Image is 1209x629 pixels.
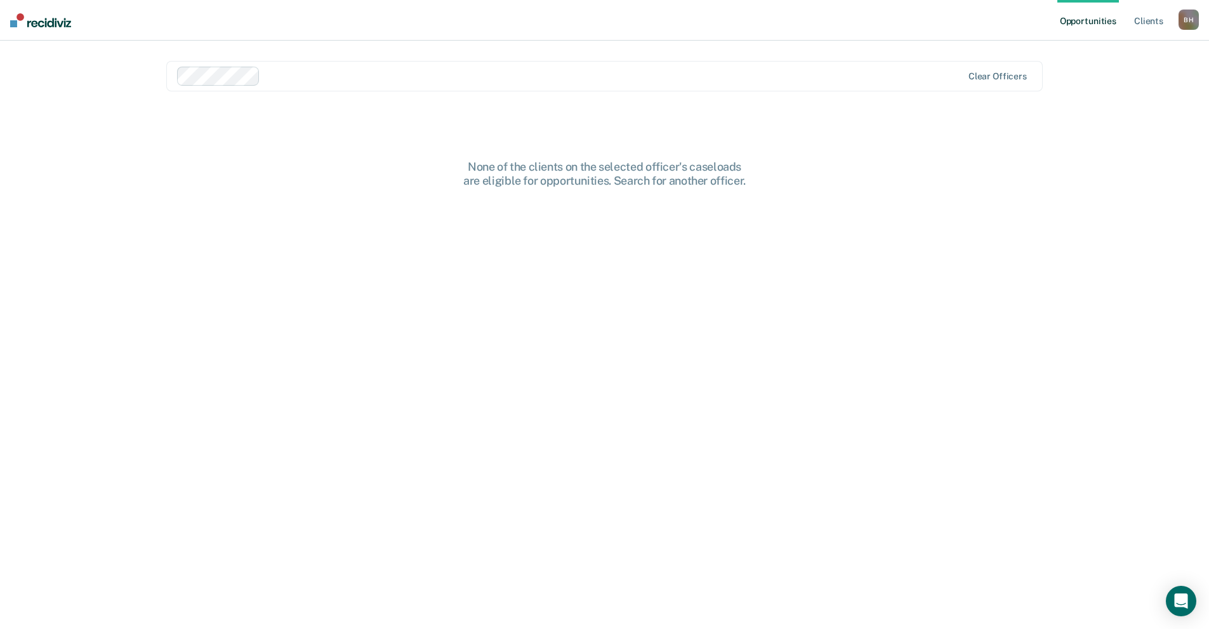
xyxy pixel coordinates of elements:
[402,160,808,187] div: None of the clients on the selected officer's caseloads are eligible for opportunities. Search fo...
[968,71,1027,82] div: Clear officers
[1166,586,1196,616] div: Open Intercom Messenger
[10,13,71,27] img: Recidiviz
[1179,10,1199,30] div: B H
[1179,10,1199,30] button: BH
